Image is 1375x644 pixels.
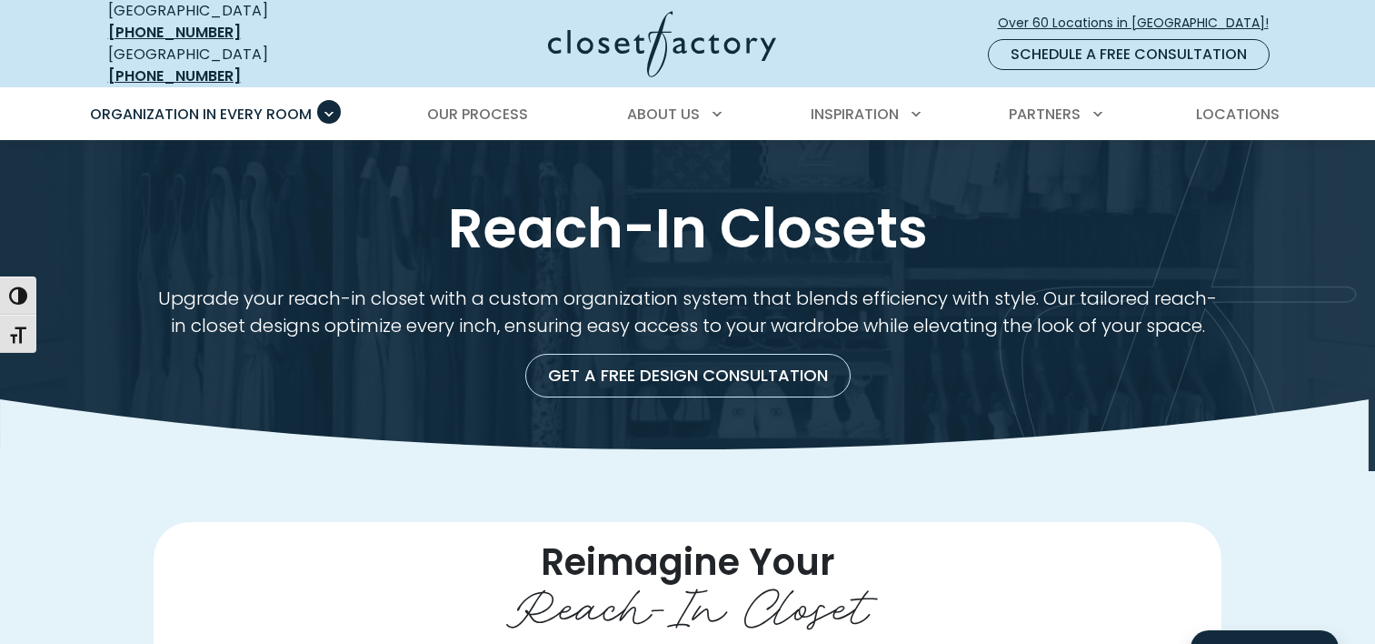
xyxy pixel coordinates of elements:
[525,354,851,397] a: Get a Free Design Consultation
[108,65,241,86] a: [PHONE_NUMBER]
[427,104,528,125] span: Our Process
[541,537,835,588] span: Reimagine Your
[1196,104,1280,125] span: Locations
[997,7,1284,39] a: Over 60 Locations in [GEOGRAPHIC_DATA]!
[548,11,776,77] img: Closet Factory Logo
[988,39,1270,70] a: Schedule a Free Consultation
[105,194,1271,263] h1: Reach-In Closets
[108,22,241,43] a: [PHONE_NUMBER]
[506,566,869,639] span: Reach-In Closet
[811,104,899,125] span: Inspiration
[154,285,1221,339] p: Upgrade your reach-in closet with a custom organization system that blends efficiency with style....
[108,44,372,87] div: [GEOGRAPHIC_DATA]
[1009,104,1081,125] span: Partners
[77,89,1299,140] nav: Primary Menu
[998,14,1283,33] span: Over 60 Locations in [GEOGRAPHIC_DATA]!
[90,104,312,125] span: Organization in Every Room
[627,104,700,125] span: About Us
